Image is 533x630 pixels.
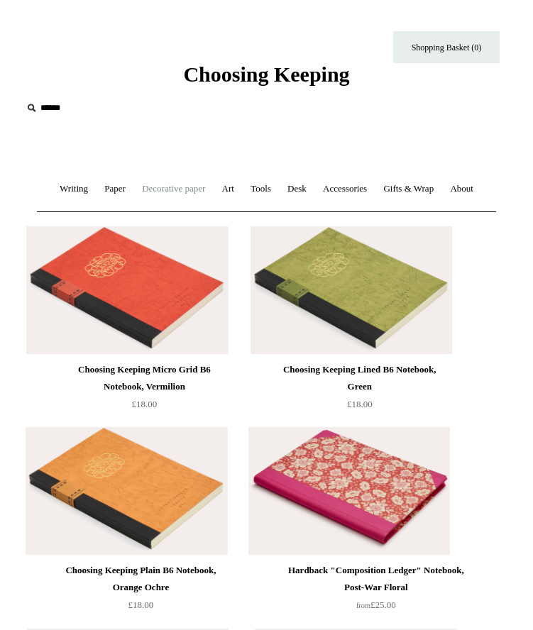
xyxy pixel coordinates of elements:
a: Choosing Keeping Micro Grid B6 Notebook, Vermilion £18.00 [55,354,233,413]
a: Shopping Basket (0) [393,31,500,63]
a: Choosing Keeping Micro Grid B6 Notebook, Vermilion Choosing Keeping Micro Grid B6 Notebook, Vermi... [55,226,256,354]
a: Choosing Keeping Plain B6 Notebook, Orange Ochre £18.00 [54,555,227,614]
a: Hardback "Composition Ledger" Notebook, Post-War Floral from£25.00 [277,555,476,614]
span: Choosing Keeping [183,62,349,86]
div: Choosing Keeping Lined B6 Notebook, Green [282,361,436,395]
div: Hardback "Composition Ledger" Notebook, Post-War Floral [280,562,473,596]
span: £18.00 [132,399,158,409]
img: Choosing Keeping Lined B6 Notebook, Green [251,226,452,354]
a: Paper [97,170,133,208]
img: Hardback "Composition Ledger" Notebook, Post-War Floral [248,427,450,555]
a: Choosing Keeping [183,74,349,84]
a: Desk [280,170,314,208]
span: £18.00 [347,399,373,409]
a: Gifts & Wrap [376,170,441,208]
a: Choosing Keeping Lined B6 Notebook, Green Choosing Keeping Lined B6 Notebook, Green [279,226,480,354]
span: from [356,602,370,609]
span: £25.00 [356,599,396,610]
a: Hardback "Composition Ledger" Notebook, Post-War Floral Hardback "Composition Ledger" Notebook, P... [277,427,478,555]
a: Choosing Keeping Plain B6 Notebook, Orange Ochre Choosing Keeping Plain B6 Notebook, Orange Ochre [54,427,255,555]
img: Choosing Keeping Micro Grid B6 Notebook, Vermilion [26,226,228,354]
div: Choosing Keeping Plain B6 Notebook, Orange Ochre [57,562,224,596]
a: Art [215,170,241,208]
span: £18.00 [128,599,154,610]
a: Accessories [316,170,374,208]
div: Choosing Keeping Micro Grid B6 Notebook, Vermilion [58,361,230,395]
a: Tools [243,170,278,208]
a: About [443,170,480,208]
a: Writing [53,170,95,208]
img: Choosing Keeping Plain B6 Notebook, Orange Ochre [26,427,227,555]
a: Decorative paper [135,170,212,208]
a: Choosing Keeping Lined B6 Notebook, Green £18.00 [279,354,440,413]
